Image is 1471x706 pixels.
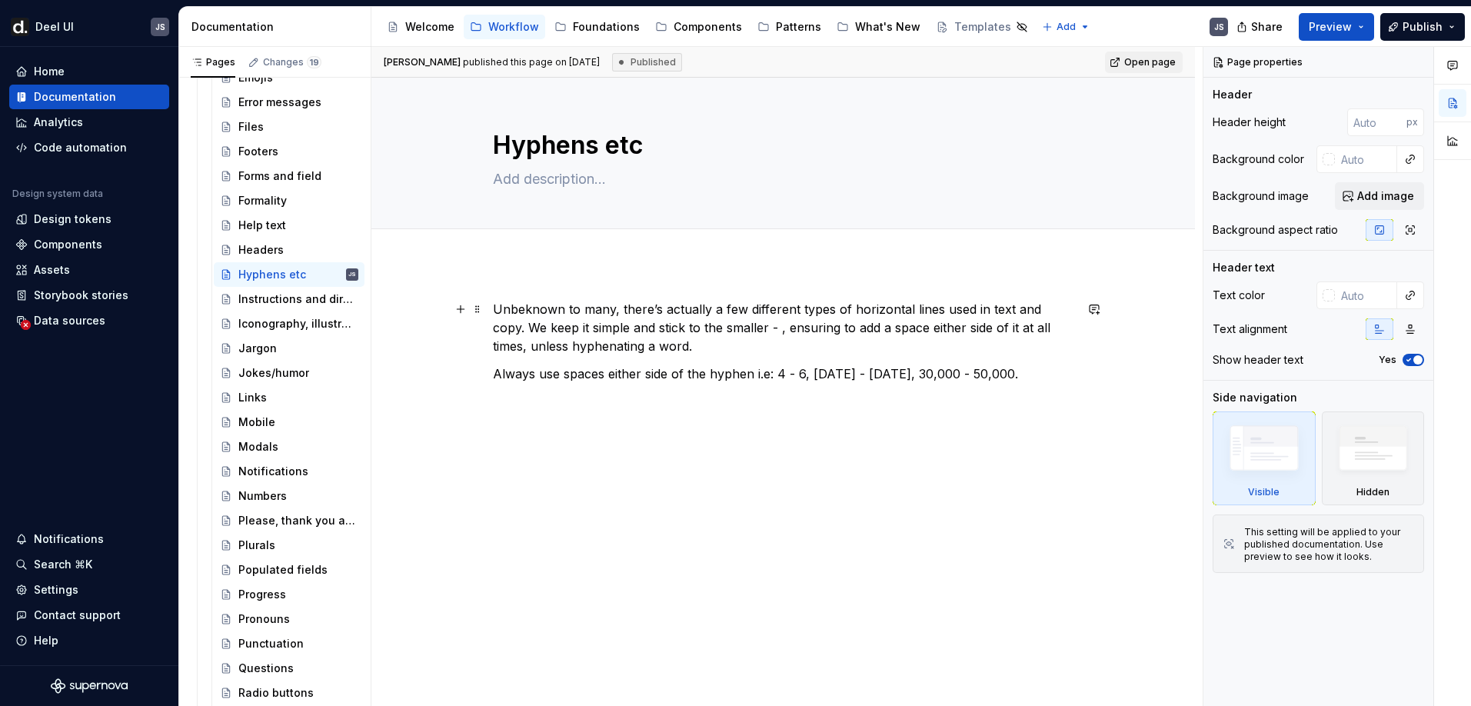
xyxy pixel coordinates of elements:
div: Design system data [12,188,103,200]
a: Error messages [214,90,364,115]
div: Analytics [34,115,83,130]
a: Emojis [214,65,364,90]
label: Yes [1379,354,1396,366]
div: This setting will be applied to your published documentation. Use preview to see how it looks. [1244,526,1414,563]
img: b918d911-6884-482e-9304-cbecc30deec6.png [11,18,29,36]
div: Assets [34,262,70,278]
div: Background aspect ratio [1213,222,1338,238]
a: Questions [214,656,364,681]
a: Data sources [9,308,169,333]
a: Numbers [214,484,364,508]
div: Files [238,119,264,135]
a: Open page [1105,52,1183,73]
div: Populated fields [238,562,328,578]
a: Storybook stories [9,283,169,308]
div: Published [612,53,682,72]
div: Show header text [1213,352,1303,368]
div: Design tokens [34,211,111,227]
span: [PERSON_NAME] [384,56,461,68]
svg: Supernova Logo [51,678,128,694]
a: Workflow [464,15,545,39]
div: JS [1214,21,1224,33]
div: Templates [954,19,1011,35]
a: Settings [9,578,169,602]
div: Mobile [238,415,275,430]
a: Assets [9,258,169,282]
span: Publish [1403,19,1443,35]
a: Templates [930,15,1034,39]
a: Code automation [9,135,169,160]
div: Data sources [34,313,105,328]
a: Components [649,15,748,39]
div: Components [34,237,102,252]
div: Emojis [238,70,273,85]
button: Add [1037,16,1095,38]
button: Preview [1299,13,1374,41]
a: Mobile [214,410,364,435]
div: Documentation [34,89,116,105]
input: Auto [1347,108,1406,136]
div: Header height [1213,115,1286,130]
div: Instructions and directions [238,291,355,307]
a: Please, thank you and apologies [214,508,364,533]
a: Headers [214,238,364,262]
a: Forms and field [214,164,364,188]
button: Search ⌘K [9,552,169,577]
a: Patterns [751,15,827,39]
div: Hyphens etc [238,267,306,282]
p: Always use spaces either side of the hyphen i.e: 4 - 6, [DATE] - [DATE], 30,000 - 50,000. [493,365,1074,383]
span: Preview [1309,19,1352,35]
div: Formality [238,193,287,208]
button: Contact support [9,603,169,628]
div: Visible [1213,411,1316,505]
div: Jokes/humor [238,365,309,381]
div: Numbers [238,488,287,504]
div: Please, thank you and apologies [238,513,355,528]
div: Changes [263,56,321,68]
div: Search ⌘K [34,557,92,572]
span: Share [1251,19,1283,35]
input: Auto [1335,145,1397,173]
div: Workflow [488,19,539,35]
a: Modals [214,435,364,459]
a: Documentation [9,85,169,109]
div: Punctuation [238,636,304,651]
div: Forms and field [238,168,321,184]
div: Contact support [34,608,121,623]
div: Help text [238,218,286,233]
div: Iconography, illustrations and images [238,316,355,331]
textarea: Hyphens etc [490,127,1071,164]
span: published this page on [DATE] [384,56,600,68]
a: Plurals [214,533,364,558]
a: Foundations [548,15,646,39]
div: Help [34,633,58,648]
button: Notifications [9,527,169,551]
div: Notifications [34,531,104,547]
a: Pronouns [214,607,364,631]
a: Populated fields [214,558,364,582]
div: What's New [855,19,920,35]
div: Home [34,64,65,79]
div: Code automation [34,140,127,155]
button: Help [9,628,169,653]
div: Welcome [405,19,454,35]
span: Add [1057,21,1076,33]
div: Page tree [381,12,1034,42]
div: JS [348,267,356,282]
button: Deel UIJS [3,10,175,43]
a: Iconography, illustrations and images [214,311,364,336]
div: Hidden [1322,411,1425,505]
a: Analytics [9,110,169,135]
div: Settings [34,582,78,598]
button: Share [1229,13,1293,41]
div: Patterns [776,19,821,35]
div: Storybook stories [34,288,128,303]
a: Instructions and directions [214,287,364,311]
a: Footers [214,139,364,164]
div: Jargon [238,341,277,356]
a: Design tokens [9,207,169,231]
span: Open page [1124,56,1176,68]
div: Plurals [238,538,275,553]
button: Add image [1335,182,1424,210]
div: Modals [238,439,278,455]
